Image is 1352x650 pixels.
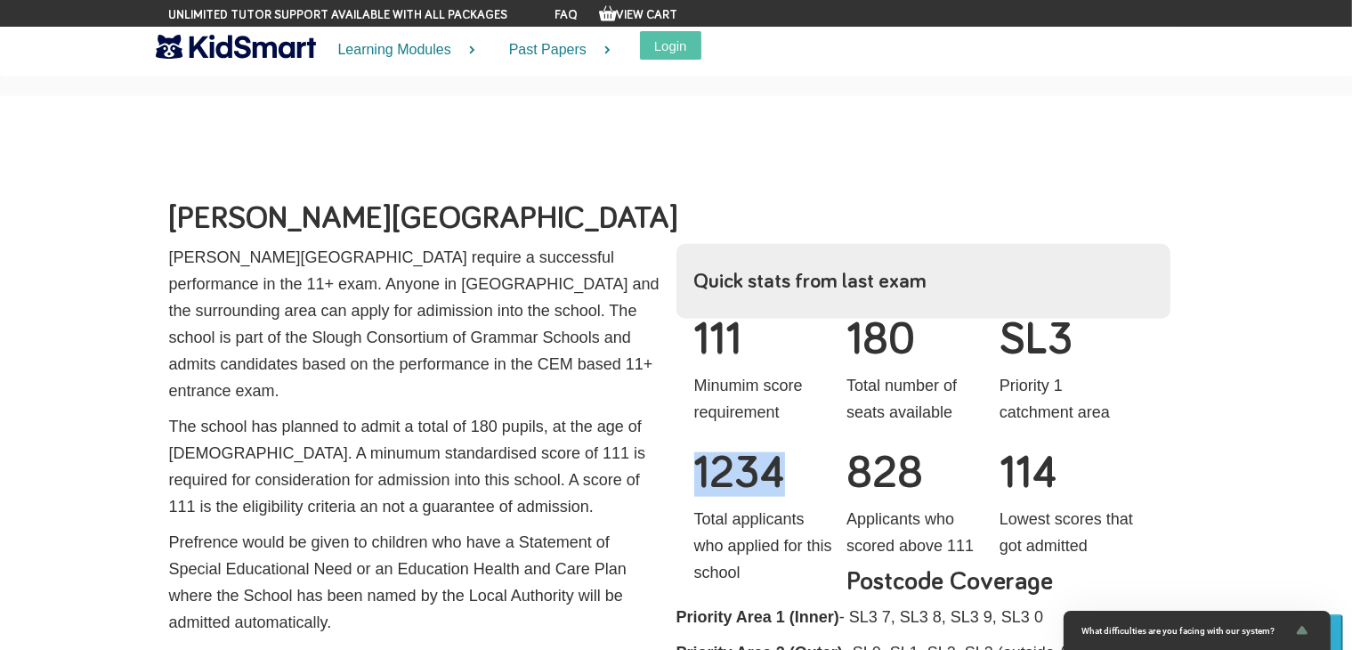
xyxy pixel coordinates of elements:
h3: SL3 [1000,319,1139,363]
b: Priority Area 1 (Inner) [676,608,839,626]
h3: 180 [846,319,986,363]
p: Prefrence would be given to children who have a Statement of Special Educational Need or an Educa... [169,529,663,636]
h2: [PERSON_NAME][GEOGRAPHIC_DATA] [169,203,1184,235]
button: Login [640,31,701,60]
p: Total number of seats available [846,372,986,426]
span: Unlimited tutor support available with all packages [169,6,508,24]
button: Show survey - What difficulties are you facing with our system? [1081,620,1313,641]
h3: Postcode Coverage [676,337,1170,595]
img: Your items in the shopping basket [599,4,617,22]
h3: 1234 [694,452,834,497]
h3: 111 [694,319,834,363]
p: Total applicants who applied for this school [694,506,834,586]
p: Applicants who scored above 111 [846,506,986,559]
h3: 114 [1000,452,1139,497]
span: What difficulties are you facing with our system? [1081,626,1291,636]
a: FAQ [555,9,579,21]
p: - SL3 7, SL3 8, SL3 9, SL3 0 [676,604,1170,630]
p: Minumim score requirement [694,372,834,426]
p: The school has planned to admit a total of 180 pupils, at the age of [DEMOGRAPHIC_DATA]. A minumu... [169,413,663,520]
a: View Cart [599,9,678,21]
img: KidSmart logo [156,31,316,62]
p: Priority 1 catchment area [1000,372,1139,426]
h4: Quick stats from last exam [694,271,1153,292]
a: Learning Modules [316,27,487,74]
p: Lowest scores that got admitted [1000,506,1139,559]
a: Past Papers [487,27,622,74]
p: [PERSON_NAME][GEOGRAPHIC_DATA] require a successful performance in the 11+ exam. Anyone in [GEOGR... [169,244,663,404]
h3: 828 [846,452,986,497]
